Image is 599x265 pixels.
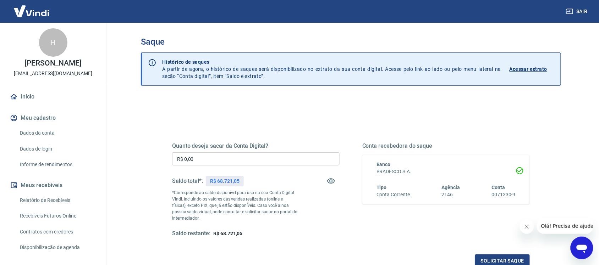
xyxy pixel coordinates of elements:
h5: Quanto deseja sacar da Conta Digital? [172,142,340,150]
p: Histórico de saques [162,58,501,66]
span: R$ 68.721,05 [213,231,242,236]
p: [EMAIL_ADDRESS][DOMAIN_NAME] [14,70,92,77]
a: Disponibilização de agenda [17,240,98,255]
iframe: Botão para abrir a janela de mensagens [571,237,593,259]
span: Tipo [377,185,387,190]
span: Agência [442,185,460,190]
p: [PERSON_NAME] [24,60,81,67]
span: Banco [377,162,391,167]
h5: Conta recebedora do saque [362,142,530,150]
a: Dados da conta [17,126,98,140]
h6: BRADESCO S.A. [377,168,516,175]
iframe: Mensagem da empresa [537,218,593,234]
p: Acessar extrato [510,66,547,73]
img: Vindi [9,0,55,22]
iframe: Fechar mensagem [520,220,534,234]
h6: Conta Corrente [377,191,410,198]
div: H [39,28,67,57]
a: Relatório de Recebíveis [17,193,98,208]
a: Início [9,89,98,105]
p: R$ 68.721,05 [210,177,239,185]
a: Acessar extrato [510,58,555,80]
button: Meus recebíveis [9,177,98,193]
h3: Saque [141,37,561,47]
button: Meu cadastro [9,110,98,126]
p: *Corresponde ao saldo disponível para uso na sua Conta Digital Vindi. Incluindo os valores das ve... [172,190,298,221]
span: Conta [491,185,505,190]
a: Contratos com credores [17,225,98,239]
p: A partir de agora, o histórico de saques será disponibilizado no extrato da sua conta digital. Ac... [162,58,501,80]
h5: Saldo restante: [172,230,210,237]
span: Olá! Precisa de ajuda? [4,5,60,11]
h6: 0071330-9 [491,191,516,198]
h5: Saldo total*: [172,177,203,185]
h6: 2146 [442,191,460,198]
a: Dados de login [17,142,98,156]
button: Sair [565,5,590,18]
a: Recebíveis Futuros Online [17,209,98,223]
a: Informe de rendimentos [17,157,98,172]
